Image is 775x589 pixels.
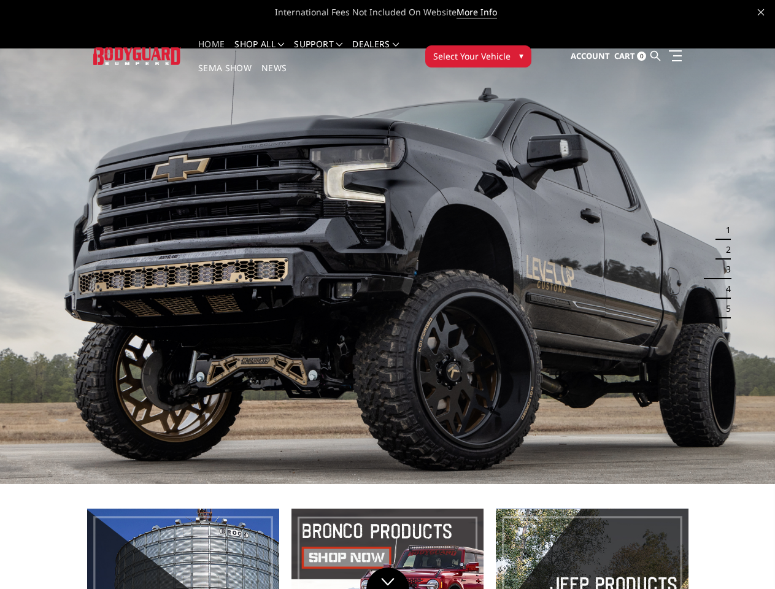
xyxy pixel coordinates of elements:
span: Account [571,50,610,61]
a: Home [198,40,225,64]
a: Cart 0 [614,40,646,73]
button: 2 of 5 [719,240,731,260]
img: BODYGUARD BUMPERS [93,47,181,64]
a: shop all [234,40,284,64]
a: Dealers [352,40,399,64]
span: 0 [637,52,646,61]
button: 4 of 5 [719,279,731,299]
a: News [261,64,287,88]
button: Select Your Vehicle [425,45,531,67]
button: 5 of 5 [719,299,731,318]
span: Cart [614,50,635,61]
span: ▾ [519,49,523,62]
a: More Info [457,6,497,18]
button: 1 of 5 [719,220,731,240]
button: 3 of 5 [719,260,731,279]
a: Account [571,40,610,73]
a: SEMA Show [198,64,252,88]
span: Select Your Vehicle [433,50,511,63]
a: Support [294,40,342,64]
